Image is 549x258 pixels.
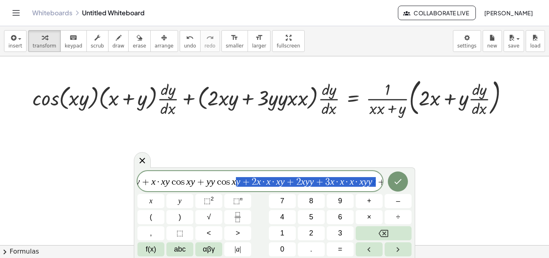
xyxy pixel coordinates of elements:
button: 0 [269,242,296,256]
button: keyboardkeypad [60,30,87,52]
button: 9 [327,194,354,208]
span: 4 [280,212,284,223]
span: · [334,177,340,187]
span: · [156,177,161,187]
button: x [137,194,164,208]
var: y [135,176,140,187]
button: . [298,242,325,256]
span: 3 [338,228,342,239]
button: Placeholder [166,226,193,240]
span: [PERSON_NAME] [484,9,533,17]
var: y [191,176,195,187]
span: ⬚ [204,197,211,205]
var: c [170,177,176,187]
button: draw [108,30,129,52]
var: x [330,176,334,187]
var: y [281,176,285,187]
var: x [161,176,166,187]
button: load [526,30,545,52]
a: Whiteboards [32,9,72,17]
span: 3 [325,177,330,187]
i: format_size [255,33,263,43]
button: 3 [327,226,354,240]
span: + [285,177,296,187]
var: y [305,176,310,187]
span: transform [33,43,56,49]
button: , [137,226,164,240]
span: · [344,177,350,187]
var: x [256,176,261,187]
button: 6 [327,210,354,224]
span: ÷ [396,212,400,223]
var: x [152,176,156,187]
button: fullscreen [272,30,304,52]
span: · [270,177,276,187]
span: save [508,43,519,49]
var: y [211,176,215,187]
span: 6 [338,212,342,223]
button: Toggle navigation [10,6,23,19]
button: new [483,30,502,52]
span: αβγ [203,244,215,255]
span: · [354,177,360,187]
sup: n [240,196,243,202]
button: Plus [356,194,383,208]
var: x [232,176,236,187]
span: + [367,196,371,206]
button: transform [28,30,61,52]
span: load [530,43,541,49]
var: y [236,176,240,187]
var: y [364,176,368,187]
span: ( [150,212,152,223]
button: save [504,30,524,52]
span: draw [113,43,125,49]
span: y [178,196,182,206]
var: x [340,176,344,187]
button: 5 [298,210,325,224]
span: undo [184,43,196,49]
span: 1 [280,228,284,239]
button: [PERSON_NAME] [477,6,539,20]
button: Alphabet [166,242,193,256]
var: s [226,177,232,187]
span: 2 [296,177,301,187]
var: y [207,176,211,187]
i: keyboard [70,33,77,43]
span: + [195,177,207,187]
i: undo [186,33,194,43]
button: Greater than [224,226,251,240]
button: erase [128,30,150,52]
span: redo [205,43,215,49]
span: x [150,196,153,206]
span: 2 [309,228,313,239]
span: √ [207,212,211,223]
span: ⬚ [233,197,240,205]
sup: 2 [211,196,214,202]
button: Functions [137,242,164,256]
button: Greek alphabet [195,242,222,256]
button: Divide [385,210,412,224]
button: Right arrow [385,242,412,256]
var: o [221,177,226,187]
var: x [350,176,354,187]
span: 7 [280,196,284,206]
span: 0 [280,244,284,255]
var: y [368,176,372,187]
span: × [367,212,371,223]
var: x [359,176,364,187]
button: Fraction [224,210,251,224]
span: + [140,177,152,187]
span: , [150,228,152,239]
var: s [181,177,186,187]
button: ( [137,210,164,224]
span: < [207,228,211,239]
i: format_size [231,33,238,43]
button: 4 [269,210,296,224]
var: x [266,176,271,187]
span: > [236,228,240,239]
button: 1 [269,226,296,240]
button: Done [388,171,408,192]
button: Collaborate Live [398,6,476,20]
span: = [338,244,342,255]
span: smaller [226,43,244,49]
